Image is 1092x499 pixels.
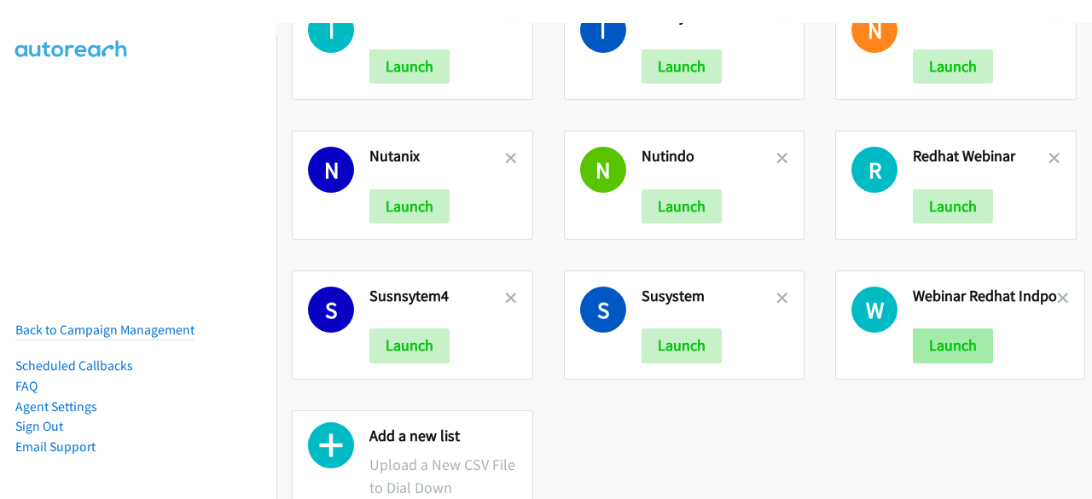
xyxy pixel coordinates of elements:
h1: I [308,7,354,53]
button: Launch [913,328,993,363]
a: Email Support [15,438,96,455]
h1: N [580,147,626,193]
h2: Webinar Redhat Indpo [913,287,1057,306]
h1: N [851,7,897,53]
a: FAQ [15,378,38,394]
h1: N [308,147,354,193]
h2: Susystem [642,287,777,306]
button: Launch [369,49,450,84]
h1: S [580,287,626,333]
h1: S [308,287,354,333]
button: Launch [642,189,722,223]
a: Back to Campaign Management [15,322,195,338]
p: Upload a New CSV File to Dial Down [369,453,517,499]
h1: W [851,287,897,333]
h1: I [580,7,626,53]
h2: Susnsytem4 [369,287,505,306]
a: Scheduled Callbacks [15,357,133,374]
a: Sign Out [15,418,63,434]
button: Launch [913,189,993,223]
h2: Nutanix [369,147,505,166]
h2: Nutindo [642,147,777,166]
h1: R [851,147,897,193]
a: Agent Settings [15,398,97,415]
h2: Add a new list [369,426,517,446]
h2: Redhat Webinar [913,147,1048,166]
button: Launch [369,189,450,223]
button: Launch [369,328,450,363]
button: Launch [642,49,722,84]
button: Launch [642,328,722,363]
button: Launch [913,49,993,84]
